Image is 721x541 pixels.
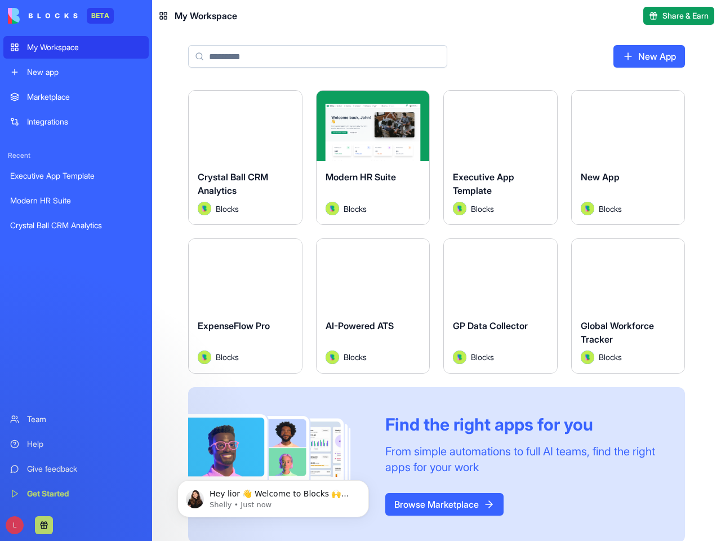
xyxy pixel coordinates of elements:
span: My Workspace [175,9,237,23]
img: Avatar [453,202,466,215]
a: New AppAvatarBlocks [571,90,686,225]
a: AI-Powered ATSAvatarBlocks [316,238,430,373]
div: From simple automations to full AI teams, find the right apps for your work [385,444,658,475]
a: Marketplace [3,86,149,108]
span: Crystal Ball CRM Analytics [198,171,268,196]
a: BETA [8,8,114,24]
div: Give feedback [27,463,142,475]
div: Help [27,438,142,450]
span: Modern HR Suite [326,171,396,183]
a: Help [3,433,149,455]
a: ExpenseFlow ProAvatarBlocks [188,238,302,373]
a: New app [3,61,149,83]
div: BETA [87,8,114,24]
div: Marketplace [27,91,142,103]
img: logo [8,8,78,24]
span: Blocks [344,351,367,363]
img: Frame_181_egmpey.png [188,414,367,515]
div: Modern HR Suite [10,195,142,206]
img: Avatar [581,202,594,215]
span: Blocks [216,203,239,215]
span: GP Data Collector [453,320,528,331]
div: New app [27,66,142,78]
img: Avatar [581,351,594,364]
a: GP Data CollectorAvatarBlocks [443,238,558,373]
a: Modern HR SuiteAvatarBlocks [316,90,430,225]
div: Get Started [27,488,142,499]
span: L [6,516,24,534]
span: AI-Powered ATS [326,320,394,331]
span: Recent [3,151,149,160]
span: Blocks [599,203,622,215]
a: New App [613,45,685,68]
iframe: Intercom notifications message [161,456,386,535]
a: Browse Marketplace [385,493,504,516]
div: Executive App Template [10,170,142,181]
span: Blocks [344,203,367,215]
span: Blocks [216,351,239,363]
a: Crystal Ball CRM Analytics [3,214,149,237]
span: Blocks [471,203,494,215]
div: Integrations [27,116,142,127]
span: Blocks [471,351,494,363]
a: Executive App TemplateAvatarBlocks [443,90,558,225]
a: Crystal Ball CRM AnalyticsAvatarBlocks [188,90,302,225]
span: Share & Earn [662,10,709,21]
div: Find the right apps for you [385,414,658,434]
span: New App [581,171,620,183]
img: Avatar [326,202,339,215]
a: My Workspace [3,36,149,59]
a: Global Workforce TrackerAvatarBlocks [571,238,686,373]
a: Give feedback [3,458,149,480]
a: Modern HR Suite [3,189,149,212]
span: Blocks [599,351,622,363]
img: Avatar [198,351,211,364]
img: Avatar [326,351,339,364]
a: Integrations [3,110,149,133]
div: Crystal Ball CRM Analytics [10,220,142,231]
span: Global Workforce Tracker [581,320,654,345]
a: Executive App Template [3,165,149,187]
div: My Workspace [27,42,142,53]
div: Team [27,414,142,425]
a: Team [3,408,149,431]
span: ExpenseFlow Pro [198,320,270,331]
a: Get Started [3,482,149,505]
button: Share & Earn [643,7,714,25]
img: Avatar [198,202,211,215]
img: Avatar [453,351,466,364]
span: Executive App Template [453,171,514,196]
